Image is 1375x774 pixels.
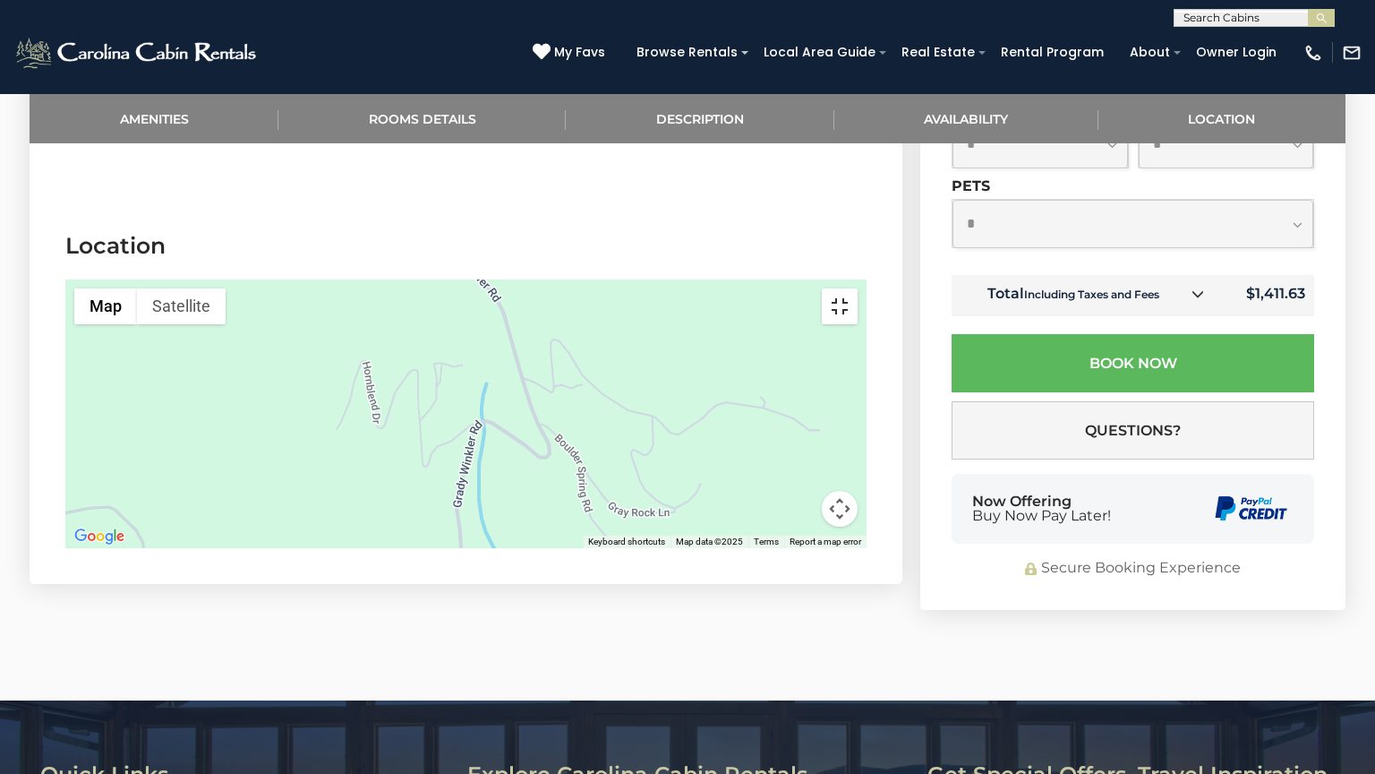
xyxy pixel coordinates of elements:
[754,537,779,546] a: Terms
[822,288,858,324] button: Toggle fullscreen view
[755,39,884,66] a: Local Area Guide
[822,491,858,527] button: Map camera controls
[70,525,129,548] img: Google
[952,178,990,195] label: Pets
[1218,276,1315,317] td: $1,411.63
[70,525,129,548] a: Open this area in Google Maps (opens a new window)
[952,559,1314,580] div: Secure Booking Experience
[566,94,833,143] a: Description
[972,509,1111,523] span: Buy Now Pay Later!
[74,288,137,324] button: Show street map
[972,494,1111,523] div: Now Offering
[588,536,665,548] button: Keyboard shortcuts
[65,230,867,262] h3: Location
[1342,43,1362,63] img: mail-regular-white.png
[554,43,605,62] span: My Favs
[790,537,861,546] a: Report a map error
[533,43,610,63] a: My Favs
[1024,288,1159,302] small: Including Taxes and Fees
[892,39,984,66] a: Real Estate
[30,94,278,143] a: Amenities
[628,39,747,66] a: Browse Rentals
[952,335,1314,393] button: Book Now
[278,94,566,143] a: Rooms Details
[1303,43,1323,63] img: phone-regular-white.png
[952,402,1314,460] button: Questions?
[992,39,1113,66] a: Rental Program
[952,276,1218,317] td: Total
[676,537,743,546] span: Map data ©2025
[834,94,1098,143] a: Availability
[13,35,261,71] img: White-1-2.png
[137,288,226,324] button: Show satellite imagery
[1098,94,1345,143] a: Location
[1121,39,1179,66] a: About
[1187,39,1285,66] a: Owner Login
